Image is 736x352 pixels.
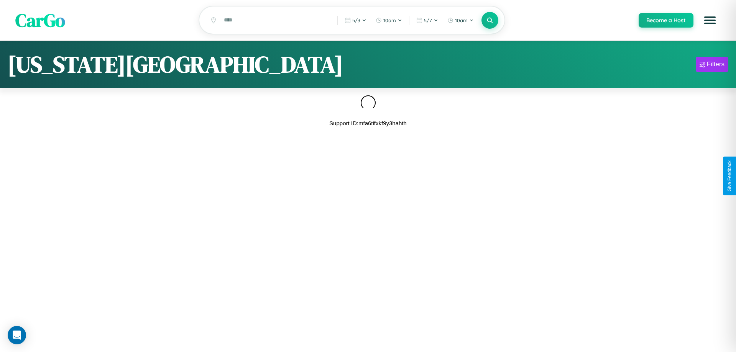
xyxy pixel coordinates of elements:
span: 5 / 7 [424,17,432,23]
button: 10am [372,14,406,26]
div: Open Intercom Messenger [8,326,26,344]
button: 5/7 [412,14,442,26]
div: Give Feedback [727,160,732,192]
button: Become a Host [639,13,693,28]
button: Open menu [699,10,721,31]
span: 10am [383,17,396,23]
span: 5 / 3 [352,17,360,23]
p: Support ID: mfa6tifxkf9y3hahth [329,118,407,128]
button: Filters [696,57,728,72]
div: Filters [707,61,724,68]
span: CarGo [15,8,65,33]
button: 5/3 [341,14,370,26]
h1: [US_STATE][GEOGRAPHIC_DATA] [8,49,343,80]
button: 10am [444,14,478,26]
span: 10am [455,17,468,23]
